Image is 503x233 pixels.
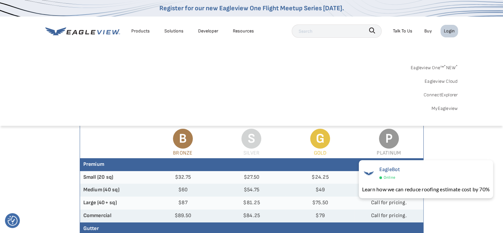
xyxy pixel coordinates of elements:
td: $32.75 [148,171,217,184]
th: Premium [80,158,423,171]
span: Online [384,174,395,181]
span: NEW [444,65,458,70]
td: $24.25 [286,171,355,184]
td: Call for pricing. [355,184,423,197]
a: Eagleview One™*NEW* [411,62,458,72]
img: EagleBot [362,166,375,180]
span: EagleBot [379,166,400,173]
div: Talk To Us [393,27,412,35]
div: Products [131,27,150,35]
td: Call for pricing. [355,210,423,222]
td: $27.50 [217,171,286,184]
td: $89.50 [148,210,217,222]
div: Login [444,27,455,35]
td: $84.25 [217,210,286,222]
div: Solutions [164,27,184,35]
span: Bronze [173,150,192,156]
div: Resources [233,27,254,35]
span: Platinum [377,150,401,156]
span: Gold [314,150,327,156]
td: $60 [148,184,217,197]
a: Developer [198,27,218,35]
td: Call for pricing. [355,197,423,210]
td: $81.25 [217,197,286,210]
th: Small (20 sq) [80,171,149,184]
td: $79 [286,210,355,222]
th: Commercial [80,210,149,222]
td: $87 [148,197,217,210]
div: Learn how we can reduce roofing estimate cost by 70% [362,185,490,193]
a: Eagleview Cloud [425,77,458,85]
span: Silver [243,150,260,156]
th: Medium (40 sq) [80,184,149,197]
input: Search [292,24,382,38]
td: $49 [286,184,355,197]
button: Consent Preferences [8,216,18,226]
td: $54.75 [217,184,286,197]
span: G [310,129,330,149]
span: P [379,129,399,149]
th: Large (40+ sq) [80,197,149,210]
a: Buy [424,27,432,35]
td: $75.50 [286,197,355,210]
a: Register for our new Eagleview One Flight Meetup Series [DATE]. [159,4,344,12]
a: MyEagleview [432,104,458,113]
td: Call for pricing. [355,171,423,184]
img: Revisit consent button [8,216,18,226]
span: B [173,129,193,149]
span: S [241,129,261,149]
a: ConnectExplorer [424,91,458,99]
